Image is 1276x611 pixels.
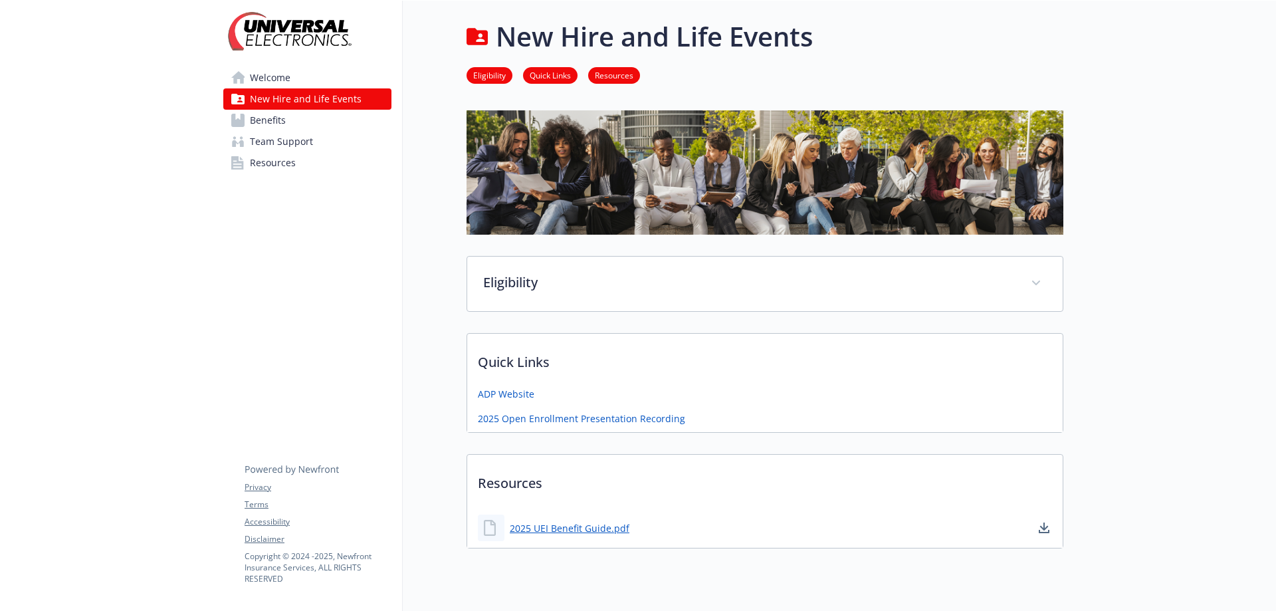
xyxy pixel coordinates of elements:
[223,110,391,131] a: Benefits
[467,257,1063,311] div: Eligibility
[523,68,578,81] a: Quick Links
[250,131,313,152] span: Team Support
[250,152,296,174] span: Resources
[478,387,534,401] a: ADP Website
[250,110,286,131] span: Benefits
[245,516,391,528] a: Accessibility
[223,152,391,174] a: Resources
[467,110,1063,235] img: new hire page banner
[245,481,391,493] a: Privacy
[467,334,1063,383] p: Quick Links
[250,88,362,110] span: New Hire and Life Events
[588,68,640,81] a: Resources
[478,412,685,426] a: 2025 Open Enrollment Presentation Recording
[223,67,391,88] a: Welcome
[467,455,1063,504] p: Resources
[223,131,391,152] a: Team Support
[467,68,512,81] a: Eligibility
[250,67,290,88] span: Welcome
[223,88,391,110] a: New Hire and Life Events
[496,17,813,57] h1: New Hire and Life Events
[510,521,629,535] a: 2025 UEI Benefit Guide.pdf
[1036,520,1052,536] a: download document
[245,499,391,511] a: Terms
[483,273,1015,293] p: Eligibility
[245,533,391,545] a: Disclaimer
[245,550,391,584] p: Copyright © 2024 - 2025 , Newfront Insurance Services, ALL RIGHTS RESERVED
